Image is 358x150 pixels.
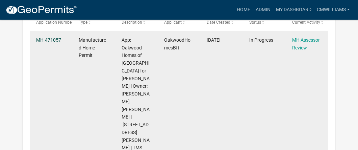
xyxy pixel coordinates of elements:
span: Type [79,20,87,25]
span: In Progress [250,37,274,43]
span: Current Activity [292,20,320,25]
datatable-header-cell: Type [72,14,115,30]
datatable-header-cell: Status [243,14,285,30]
span: Manufactured Home Permit [79,37,106,58]
span: Application Number [36,20,73,25]
span: Description [122,20,142,25]
span: Status [250,20,261,25]
datatable-header-cell: Current Activity [286,14,328,30]
a: Home [234,3,253,16]
span: 08/29/2025 [207,37,221,43]
a: MH-471057 [36,37,61,43]
datatable-header-cell: Application Number [30,14,72,30]
datatable-header-cell: Applicant [158,14,200,30]
a: MH Assessor Review [292,37,320,50]
span: Date Created [207,20,230,25]
span: Applicant [164,20,182,25]
datatable-header-cell: Description [115,14,158,30]
a: Admin [253,3,273,16]
span: OakwoodHomesBft [164,37,190,50]
a: cmwilliams [314,3,353,16]
a: My Dashboard [273,3,314,16]
datatable-header-cell: Date Created [200,14,243,30]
